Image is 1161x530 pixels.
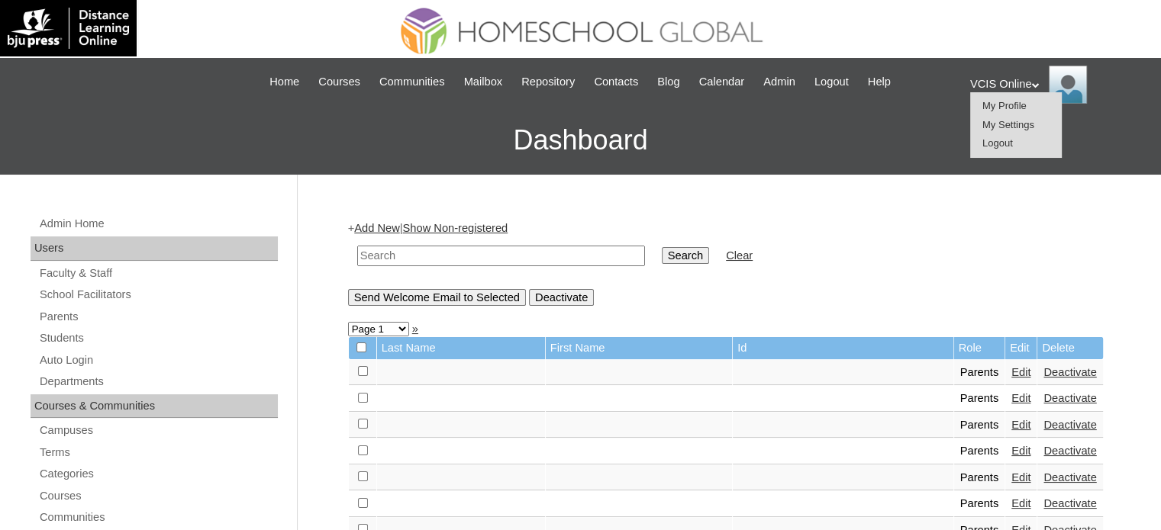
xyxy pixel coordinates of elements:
[31,236,278,261] div: Users
[372,73,453,91] a: Communities
[38,487,278,506] a: Courses
[970,66,1146,104] div: VCIS Online
[38,329,278,348] a: Students
[1043,445,1096,457] a: Deactivate
[412,323,418,335] a: »
[954,337,1005,359] td: Role
[546,337,732,359] td: First Name
[38,214,278,233] a: Admin Home
[756,73,803,91] a: Admin
[982,137,1013,149] a: Logout
[8,8,129,49] img: logo-white.png
[318,73,360,91] span: Courses
[954,360,1005,386] td: Parents
[521,73,575,91] span: Repository
[354,222,399,234] a: Add New
[1043,471,1096,483] a: Deactivate
[1049,66,1087,104] img: VCIS Online Admin
[38,351,278,370] a: Auto Login
[763,73,795,91] span: Admin
[1043,366,1096,378] a: Deactivate
[311,73,368,91] a: Courses
[262,73,307,91] a: Home
[954,386,1005,412] td: Parents
[514,73,582,91] a: Repository
[1043,419,1096,431] a: Deactivate
[954,491,1005,517] td: Parents
[38,421,278,440] a: Campuses
[1043,497,1096,509] a: Deactivate
[38,307,278,326] a: Parents
[733,337,953,359] td: Id
[954,413,1005,438] td: Parents
[1011,392,1030,404] a: Edit
[464,73,503,91] span: Mailbox
[650,73,687,91] a: Blog
[38,464,278,483] a: Categories
[1011,445,1030,457] a: Edit
[31,394,278,419] div: Courses & Communities
[1011,419,1030,431] a: Edit
[692,73,752,91] a: Calendar
[269,73,299,91] span: Home
[456,73,511,91] a: Mailbox
[657,73,679,91] span: Blog
[982,119,1034,130] a: My Settings
[1037,337,1102,359] td: Delete
[726,249,753,262] a: Clear
[529,289,594,306] input: Deactivate
[8,106,1153,175] h3: Dashboard
[377,337,545,359] td: Last Name
[586,73,646,91] a: Contacts
[860,73,898,91] a: Help
[1011,366,1030,378] a: Edit
[807,73,856,91] a: Logout
[982,100,1027,111] a: My Profile
[38,264,278,283] a: Faculty & Staff
[594,73,638,91] span: Contacts
[1005,337,1037,359] td: Edit
[954,438,1005,464] td: Parents
[662,247,709,264] input: Search
[1011,471,1030,483] a: Edit
[1011,497,1030,509] a: Edit
[379,73,445,91] span: Communities
[814,73,849,91] span: Logout
[954,465,1005,491] td: Parents
[348,220,1104,305] div: + |
[38,443,278,462] a: Terms
[348,289,526,306] input: Send Welcome Email to Selected
[402,222,508,234] a: Show Non-registered
[1043,392,1096,404] a: Deactivate
[38,508,278,527] a: Communities
[699,73,744,91] span: Calendar
[357,246,645,266] input: Search
[38,372,278,391] a: Departments
[38,285,278,304] a: School Facilitators
[868,73,891,91] span: Help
